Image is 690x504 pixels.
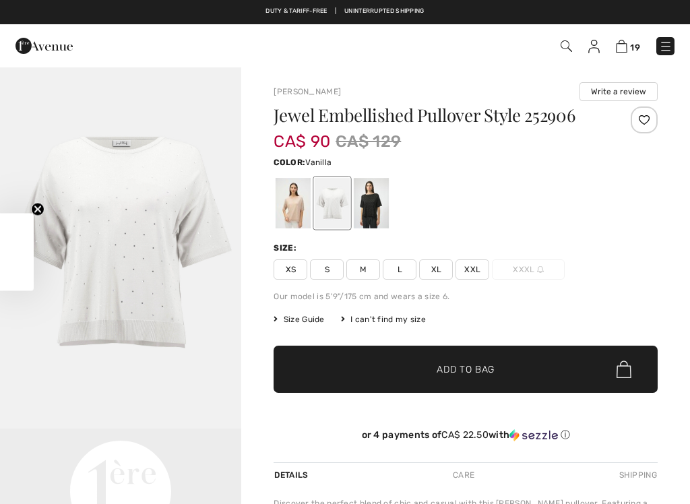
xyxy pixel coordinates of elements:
span: CA$ 22.50 [441,429,489,441]
div: Vanilla [315,178,350,228]
img: Bag.svg [617,360,631,378]
span: L [383,259,416,280]
div: or 4 payments ofCA$ 22.50withSezzle Click to learn more about Sezzle [274,429,658,446]
a: 1ère Avenue [15,38,73,51]
span: CA$ 129 [336,129,401,154]
span: XS [274,259,307,280]
div: Details [274,463,311,487]
button: Add to Bag [274,346,658,393]
button: Write a review [579,82,658,101]
div: Care [441,463,486,487]
span: M [346,259,380,280]
span: Vanilla [305,158,332,167]
h1: Jewel Embellished Pullover Style 252906 [274,106,594,124]
div: Size: [274,242,299,254]
img: My Info [588,40,600,53]
span: Add to Bag [437,363,495,377]
img: ring-m.svg [537,266,544,273]
span: XXL [456,259,489,280]
span: XL [419,259,453,280]
span: 19 [630,42,640,53]
span: S [310,259,344,280]
a: 19 [616,38,640,54]
img: Shopping Bag [616,40,627,53]
div: or 4 payments of with [274,429,658,441]
span: Size Guide [274,313,324,325]
span: Color: [274,158,305,167]
div: Our model is 5'9"/175 cm and wears a size 6. [274,290,658,303]
img: Sezzle [509,429,558,441]
div: Shipping [616,463,658,487]
span: XXXL [492,259,565,280]
img: Search [561,40,572,52]
div: Parchment [276,178,311,228]
img: Menu [659,40,672,53]
div: Black [354,178,389,228]
button: Close teaser [31,203,44,216]
div: I can't find my size [341,313,426,325]
img: 1ère Avenue [15,32,73,59]
span: CA$ 90 [274,119,330,151]
a: [PERSON_NAME] [274,87,341,96]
